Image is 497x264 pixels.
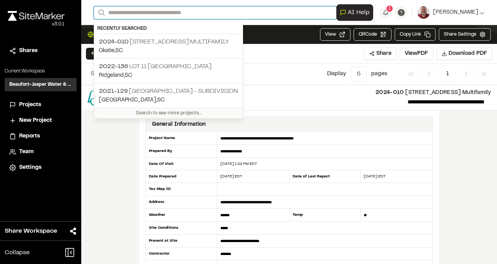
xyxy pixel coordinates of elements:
img: rebrand.png [8,11,64,21]
button: Copy Link [395,28,436,41]
span: Settings [19,163,41,172]
span: AI Help [348,8,370,17]
h3: Beaufort-Jasper Water & Sewer Authority [9,81,72,88]
div: [DATE] 1:22 PM EDT [217,161,433,167]
img: file [88,89,159,106]
p: [GEOGRAPHIC_DATA] , SC [99,96,238,105]
span: Share Workspace [5,226,57,236]
span: New Project [19,116,52,125]
button: Open AI Assistant [336,4,373,21]
div: Search to see more projects... [94,108,243,118]
a: 2022-136 Lot 11 [GEOGRAPHIC_DATA]Ridgeland,SC [94,58,243,83]
div: Address [145,196,217,209]
span: Projects [19,101,41,109]
a: Team [9,148,72,156]
div: Present at Site [145,235,217,248]
p: Current Workspace [5,68,77,75]
span: 2024-010 [99,39,129,45]
img: User [417,6,430,19]
a: Shares [9,47,72,55]
a: New Project [9,116,72,125]
div: Date of Last Report [289,170,361,183]
nav: Navigation [403,67,492,81]
span: Shares [19,47,38,55]
button: View [320,28,350,41]
p: [GEOGRAPHIC_DATA] - Subdivision [99,87,238,96]
div: Prepared By [145,145,217,158]
p: page s [371,70,387,78]
p: [STREET_ADDRESS] Multifamily [165,89,491,97]
span: 2024-010 [375,90,404,95]
span: Collapse [5,248,30,257]
a: Reports [9,132,72,141]
button: Share [364,47,397,60]
button: Search [94,6,108,19]
button: [PERSON_NAME] [417,6,484,19]
button: ViewPDF [400,47,433,60]
span: Download PDF [449,49,487,58]
span: 1 [440,67,455,81]
span: Showing of [91,72,120,76]
div: Open AI Assistant [336,4,376,21]
p: Ridgeland , SC [99,71,238,80]
a: Projects [9,101,72,109]
span: 2021-129 [99,89,128,94]
p: Okatie , SC [99,47,238,55]
a: 2024-010 [STREET_ADDRESS] MultifamilyOkatie,SC [94,34,243,58]
p: [STREET_ADDRESS] Multifamily [99,37,238,47]
div: Date Prepared [145,170,217,183]
span: [PERSON_NAME] [433,8,478,17]
span: Reports [19,132,40,141]
div: Recently Searched [94,24,243,34]
p: of pages [91,70,148,78]
div: [DATE] EDT [217,174,289,179]
a: Settings [9,163,72,172]
p: Display [327,70,346,78]
a: 2021-129 [GEOGRAPHIC_DATA] - Subdivision[GEOGRAPHIC_DATA],SC [94,83,243,108]
div: Date Of Visit [145,158,217,170]
div: Project Name [145,132,217,145]
button: Download PDF [436,47,492,60]
div: [DATE] EDT [361,174,433,179]
button: Share Settings [439,28,491,41]
button: QRCode [354,28,392,41]
button: ← Back [86,48,114,60]
div: General Information [152,120,206,129]
p: Lot 11 [GEOGRAPHIC_DATA] [99,62,238,71]
div: Site Conditions [145,222,217,235]
span: 2022-136 [99,64,128,69]
button: 5 [351,67,366,81]
button: 1 [379,6,392,19]
div: Contractor [145,248,217,260]
div: Oh geez...please don't... [8,21,64,28]
div: Tax Map ID [145,183,217,196]
div: Temp [289,209,361,222]
div: Weather [145,209,217,222]
span: 1 [388,5,391,12]
span: Team [19,148,34,156]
